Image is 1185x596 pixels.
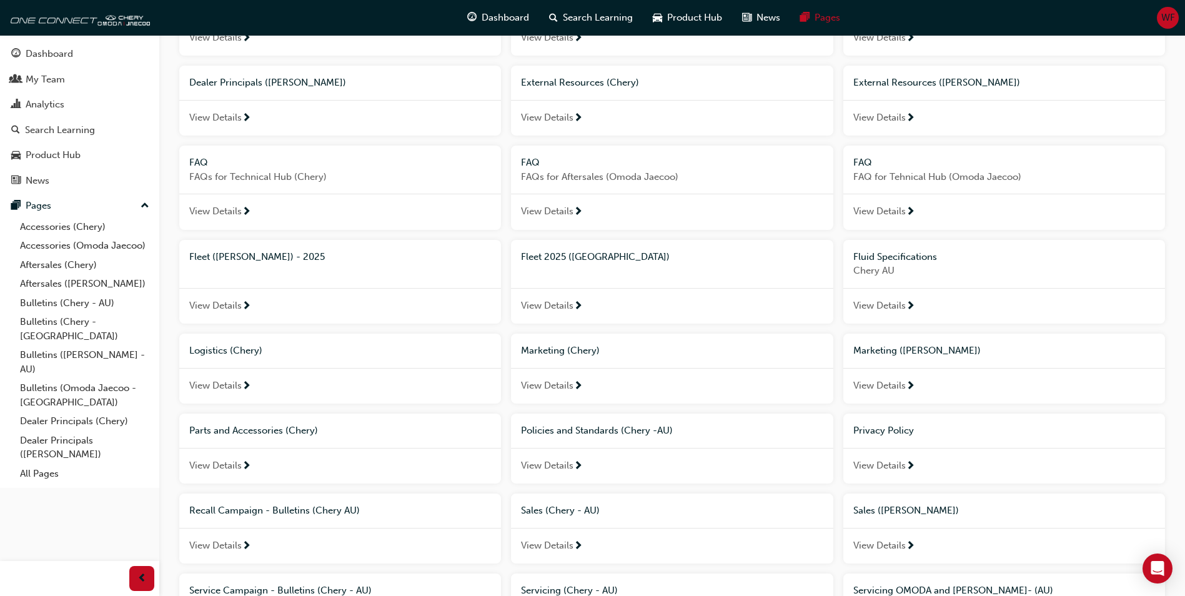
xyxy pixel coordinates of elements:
[137,571,147,587] span: prev-icon
[15,345,154,379] a: Bulletins ([PERSON_NAME] - AU)
[853,157,872,168] span: FAQ
[179,240,501,324] a: Fleet ([PERSON_NAME]) - 2025View Details
[26,72,65,87] div: My Team
[549,10,558,26] span: search-icon
[800,10,810,26] span: pages-icon
[189,299,242,313] span: View Details
[6,5,150,30] img: oneconnect
[853,264,1155,278] span: Chery AU
[853,585,1053,596] span: Servicing OMODA and [PERSON_NAME]- (AU)
[853,170,1155,184] span: FAQ for Tehnical Hub (Omoda Jaecoo)
[189,379,242,393] span: View Details
[511,240,833,324] a: Fleet 2025 ([GEOGRAPHIC_DATA])View Details
[521,459,573,473] span: View Details
[26,199,51,213] div: Pages
[756,11,780,25] span: News
[742,10,751,26] span: news-icon
[732,5,790,31] a: news-iconNews
[667,11,722,25] span: Product Hub
[482,11,529,25] span: Dashboard
[189,425,318,436] span: Parts and Accessories (Chery)
[15,412,154,431] a: Dealer Principals (Chery)
[521,204,573,219] span: View Details
[11,150,21,161] span: car-icon
[511,146,833,230] a: FAQFAQs for Aftersales (Omoda Jaecoo)View Details
[5,40,154,194] button: DashboardMy TeamAnalyticsSearch LearningProduct HubNews
[906,381,915,392] span: next-icon
[242,301,251,312] span: next-icon
[521,299,573,313] span: View Details
[573,33,583,44] span: next-icon
[539,5,643,31] a: search-iconSearch Learning
[521,379,573,393] span: View Details
[1161,11,1175,25] span: WF
[853,204,906,219] span: View Details
[511,334,833,404] a: Marketing (Chery)View Details
[653,10,662,26] span: car-icon
[521,585,618,596] span: Servicing (Chery - AU)
[15,379,154,412] a: Bulletins (Omoda Jaecoo - [GEOGRAPHIC_DATA])
[467,10,477,26] span: guage-icon
[906,207,915,218] span: next-icon
[815,11,840,25] span: Pages
[189,251,325,262] span: Fleet ([PERSON_NAME]) - 2025
[26,47,73,61] div: Dashboard
[5,119,154,142] a: Search Learning
[1157,7,1179,29] button: WF
[26,97,64,112] div: Analytics
[643,5,732,31] a: car-iconProduct Hub
[521,539,573,553] span: View Details
[189,459,242,473] span: View Details
[853,299,906,313] span: View Details
[573,541,583,552] span: next-icon
[853,111,906,125] span: View Details
[179,414,501,484] a: Parts and Accessories (Chery)View Details
[521,77,639,88] span: External Resources (Chery)
[5,144,154,167] a: Product Hub
[242,381,251,392] span: next-icon
[189,31,242,45] span: View Details
[11,176,21,187] span: news-icon
[15,274,154,294] a: Aftersales ([PERSON_NAME])
[15,431,154,464] a: Dealer Principals ([PERSON_NAME])
[843,414,1165,484] a: Privacy PolicyView Details
[15,312,154,345] a: Bulletins (Chery - [GEOGRAPHIC_DATA])
[511,414,833,484] a: Policies and Standards (Chery -AU)View Details
[853,505,959,516] span: Sales ([PERSON_NAME])
[189,77,346,88] span: Dealer Principals ([PERSON_NAME])
[15,217,154,237] a: Accessories (Chery)
[853,425,914,436] span: Privacy Policy
[189,157,208,168] span: FAQ
[5,68,154,91] a: My Team
[906,301,915,312] span: next-icon
[189,585,372,596] span: Service Campaign - Bulletins (Chery - AU)
[457,5,539,31] a: guage-iconDashboard
[843,146,1165,230] a: FAQFAQ for Tehnical Hub (Omoda Jaecoo)View Details
[5,93,154,116] a: Analytics
[573,381,583,392] span: next-icon
[5,42,154,66] a: Dashboard
[26,174,49,188] div: News
[15,236,154,256] a: Accessories (Omoda Jaecoo)
[853,539,906,553] span: View Details
[573,301,583,312] span: next-icon
[5,194,154,217] button: Pages
[189,204,242,219] span: View Details
[853,251,937,262] span: Fluid Specifications
[521,425,673,436] span: Policies and Standards (Chery -AU)
[189,111,242,125] span: View Details
[573,461,583,472] span: next-icon
[15,256,154,275] a: Aftersales (Chery)
[511,494,833,564] a: Sales (Chery - AU)View Details
[853,379,906,393] span: View Details
[15,294,154,313] a: Bulletins (Chery - AU)
[189,170,491,184] span: FAQs for Technical Hub (Chery)
[853,345,981,356] span: Marketing ([PERSON_NAME])
[843,334,1165,404] a: Marketing ([PERSON_NAME])View Details
[906,541,915,552] span: next-icon
[843,494,1165,564] a: Sales ([PERSON_NAME])View Details
[521,345,600,356] span: Marketing (Chery)
[11,99,21,111] span: chart-icon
